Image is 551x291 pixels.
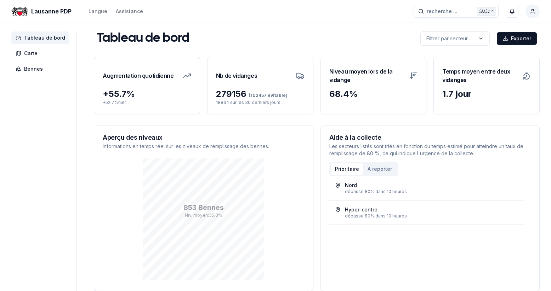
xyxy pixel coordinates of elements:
[363,163,396,175] button: À reporter
[103,88,191,100] div: + 55.7 %
[216,66,257,86] h3: Nb de vidanges
[345,189,518,194] div: dépasse 80% dans 10 heures
[335,206,518,219] a: Hyper-centredépasse 80% dans 19 heures
[497,32,537,45] button: Exporter
[216,88,305,100] div: 279156
[335,182,518,194] a: Norddépasse 80% dans 10 heures
[329,88,418,100] div: 68.4 %
[414,5,499,18] button: recherche ...Ctrl+K
[89,8,107,15] div: Langue
[24,50,38,57] span: Carte
[116,7,143,16] a: Assistance
[24,34,65,41] span: Tableau de bord
[426,35,472,42] p: Filtrer par secteur ...
[442,88,531,100] div: 1.7 jour
[11,3,28,20] img: Lausanne PDP Logo
[345,213,518,219] div: dépasse 80% dans 19 heures
[427,8,458,15] span: recherche ...
[329,143,531,157] p: Les secteurs listés sont triés en fonction du temps estimé pour atteindre un taux de remplissage ...
[31,7,72,16] span: Lausanne PDP
[103,66,174,86] h3: Augmentation quotidienne
[103,100,191,105] p: + 52.7 % hier
[11,47,72,60] a: Carte
[442,66,518,86] h3: Temps moyen entre deux vidanges
[11,7,74,16] a: Lausanne PDP
[24,65,43,72] span: Bennes
[246,93,288,98] span: (102457 évitable)
[329,66,405,86] h3: Niveau moyen lors de la vidange
[97,31,189,46] h1: Tableau de bord
[345,206,377,213] div: Hyper-centre
[329,134,531,141] h3: Aide à la collecte
[11,31,72,44] a: Tableau de bord
[103,143,305,150] p: Informations en temps réel sur les niveaux de remplissage des bennes.
[216,100,305,105] p: 18864 sur les 30 derniers jours
[103,134,305,141] h3: Aperçu des niveaux
[345,182,357,189] div: Nord
[11,63,72,75] a: Bennes
[89,7,107,16] button: Langue
[420,31,490,46] button: label
[331,163,363,175] button: Prioritaire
